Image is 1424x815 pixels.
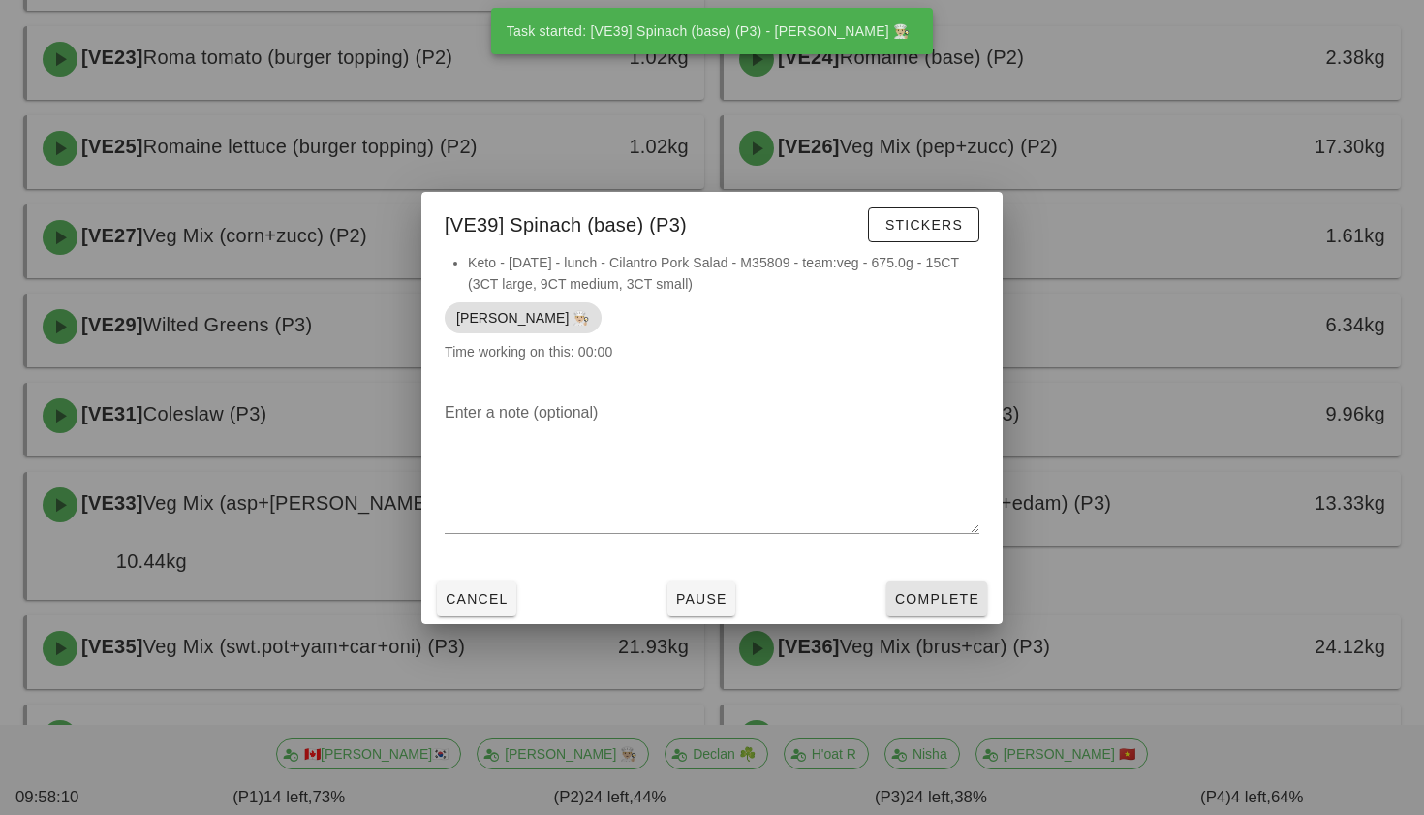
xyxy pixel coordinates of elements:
[886,581,987,616] button: Complete
[456,302,590,333] span: [PERSON_NAME] 👨🏼‍🍳
[445,591,509,607] span: Cancel
[468,252,979,295] li: Keto - [DATE] - lunch - Cilantro Pork Salad - M35809 - team:veg - 675.0g - 15CT (3CT large, 9CT m...
[421,192,1003,252] div: [VE39] Spinach (base) (P3)
[667,581,735,616] button: Pause
[437,581,516,616] button: Cancel
[491,8,926,54] div: Task started: [VE39] Spinach (base) (P3) - [PERSON_NAME] 👨🏼‍🍳
[675,591,727,607] span: Pause
[884,217,963,233] span: Stickers
[894,591,979,607] span: Complete
[868,207,979,242] button: Stickers
[421,252,1003,382] div: Time working on this: 00:00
